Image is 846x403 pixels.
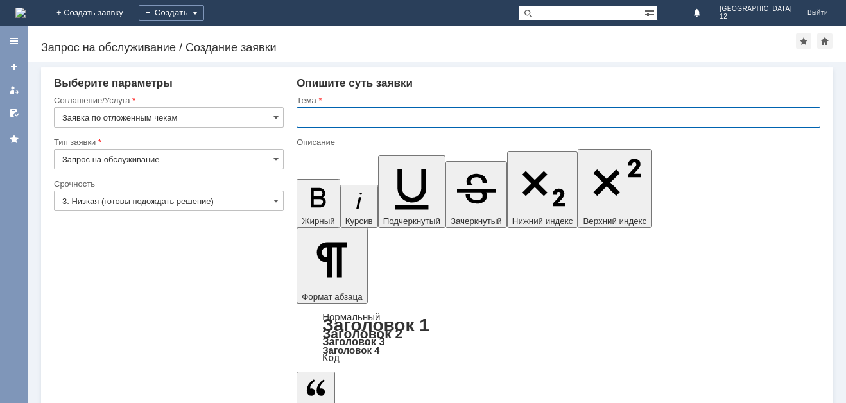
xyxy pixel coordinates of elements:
button: Нижний индекс [507,151,578,228]
span: Нижний индекс [512,216,573,226]
div: Создать [139,5,204,21]
span: Расширенный поиск [644,6,657,18]
span: Опишите суть заявки [297,77,413,89]
a: Заголовок 2 [322,326,402,341]
button: Курсив [340,185,378,228]
span: Жирный [302,216,335,226]
a: Нормальный [322,311,380,322]
span: Курсив [345,216,373,226]
a: Мои согласования [4,103,24,123]
a: Заголовок 1 [322,315,429,335]
a: Создать заявку [4,56,24,77]
button: Зачеркнутый [445,161,507,228]
div: Тип заявки [54,138,281,146]
div: Тема [297,96,818,105]
span: 12 [720,13,792,21]
span: Подчеркнутый [383,216,440,226]
span: Выберите параметры [54,77,173,89]
a: Код [322,352,340,364]
a: Перейти на домашнюю страницу [15,8,26,18]
button: Верхний индекс [578,149,652,228]
img: logo [15,8,26,18]
a: Заголовок 4 [322,345,379,356]
div: Соглашение/Услуга [54,96,281,105]
div: Запрос на обслуживание / Создание заявки [41,41,796,54]
a: Заголовок 3 [322,336,384,347]
button: Подчеркнутый [378,155,445,228]
div: Добавить в избранное [796,33,811,49]
span: [GEOGRAPHIC_DATA] [720,5,792,13]
span: Зачеркнутый [451,216,502,226]
div: Описание [297,138,818,146]
button: Формат абзаца [297,228,367,304]
div: Формат абзаца [297,313,820,363]
div: Сделать домашней страницей [817,33,833,49]
span: Формат абзаца [302,292,362,302]
a: Мои заявки [4,80,24,100]
div: Срочность [54,180,281,188]
span: Верхний индекс [583,216,646,226]
button: Жирный [297,179,340,228]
